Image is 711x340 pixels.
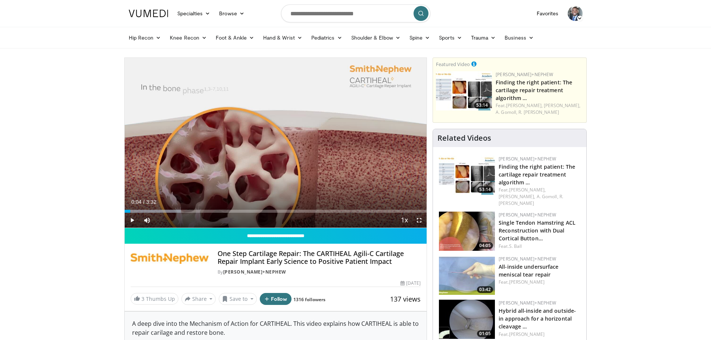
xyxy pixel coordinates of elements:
[439,212,495,251] a: 04:05
[211,30,259,45] a: Foot & Ankle
[215,6,249,21] a: Browse
[477,242,493,249] span: 04:05
[518,109,559,115] a: R. [PERSON_NAME]
[499,193,563,206] a: R. [PERSON_NAME]
[496,79,572,102] a: Finding the right patient: The cartilage repair treatment algorithm …
[477,186,493,193] span: 53:14
[499,279,580,286] div: Feat.
[223,269,286,275] a: [PERSON_NAME]+Nephew
[405,30,434,45] a: Spine
[509,279,545,285] a: [PERSON_NAME]
[412,213,427,228] button: Fullscreen
[439,300,495,339] a: 01:05
[439,156,495,195] a: 53:14
[499,187,580,207] div: Feat.
[439,212,495,251] img: 47fc3831-2644-4472-a478-590317fb5c48.150x105_q85_crop-smart_upscale.jpg
[499,212,556,218] a: [PERSON_NAME]+Nephew
[506,102,543,109] a: [PERSON_NAME],
[499,307,576,330] a: Hybrid all-inside and outside-in approach for a horizontal cleavage …
[125,210,427,213] div: Progress Bar
[499,163,575,186] a: Finding the right patient: The cartilage repair treatment algorithm …
[509,187,546,193] a: [PERSON_NAME],
[500,30,538,45] a: Business
[436,71,492,110] a: 53:14
[434,30,467,45] a: Sports
[499,243,580,250] div: Feat.
[532,6,563,21] a: Favorites
[437,134,491,143] h4: Related Videos
[131,250,209,268] img: Smith+Nephew
[439,300,495,339] img: 364c13b8-bf65-400b-a941-5a4a9c158216.150x105_q85_crop-smart_upscale.jpg
[219,293,257,305] button: Save to
[439,256,495,295] a: 03:42
[544,102,580,109] a: [PERSON_NAME],
[397,213,412,228] button: Playback Rate
[499,219,576,242] a: Single Tendon Hamstring ACL Reconstruction with Dual Cortical Button…
[496,109,517,115] a: A. Gomoll,
[499,156,556,162] a: [PERSON_NAME]+Nephew
[293,296,325,303] a: 1316 followers
[496,71,553,78] a: [PERSON_NAME]+Nephew
[143,199,145,205] span: /
[499,263,558,278] a: All-inside undersurface meniscal tear repair
[141,295,144,302] span: 3
[165,30,211,45] a: Knee Recon
[125,58,427,228] video-js: Video Player
[259,30,307,45] a: Hand & Wrist
[436,71,492,110] img: 2894c166-06ea-43da-b75e-3312627dae3b.150x105_q85_crop-smart_upscale.jpg
[439,156,495,195] img: 2894c166-06ea-43da-b75e-3312627dae3b.150x105_q85_crop-smart_upscale.jpg
[131,293,178,305] a: 3 Thumbs Up
[474,102,490,109] span: 53:14
[307,30,347,45] a: Pediatrics
[131,199,141,205] span: 0:04
[537,193,558,200] a: A. Gomoll,
[467,30,500,45] a: Trauma
[436,61,470,68] small: Featured Video
[347,30,405,45] a: Shoulder & Elbow
[173,6,215,21] a: Specialties
[439,256,495,295] img: 02c34c8e-0ce7-40b9-85e3-cdd59c0970f9.150x105_q85_crop-smart_upscale.jpg
[568,6,583,21] img: Avatar
[509,243,522,249] a: S. Ball
[218,250,421,266] h4: One Step Cartilage Repair: The CARTIHEAL Agili-C Cartilage Repair Implant Early Science to Positi...
[124,30,166,45] a: Hip Recon
[496,102,583,116] div: Feat.
[477,330,493,337] span: 01:05
[146,199,156,205] span: 3:32
[499,331,580,338] div: Feat.
[181,293,216,305] button: Share
[477,286,493,293] span: 03:42
[218,269,421,275] div: By
[281,4,430,22] input: Search topics, interventions
[499,256,556,262] a: [PERSON_NAME]+Nephew
[125,213,140,228] button: Play
[260,293,292,305] button: Follow
[140,213,155,228] button: Mute
[509,331,545,337] a: [PERSON_NAME]
[499,300,556,306] a: [PERSON_NAME]+Nephew
[129,10,168,17] img: VuMedi Logo
[499,193,535,200] a: [PERSON_NAME],
[390,294,421,303] span: 137 views
[400,280,421,287] div: [DATE]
